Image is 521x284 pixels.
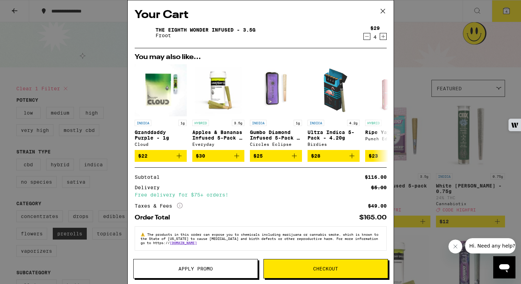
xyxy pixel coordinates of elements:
[178,266,213,271] span: Apply Promo
[192,64,244,150] a: Open page for Apples & Bananas Infused 5-Pack - 3.5g from Everyday
[135,130,187,141] p: Granddaddy Purple - 1g
[365,64,417,150] a: Open page for Ripe Yaya - 1g from Punch Edibles
[156,27,255,33] a: The Eighth Wonder Infused - 3.5g
[365,175,387,179] div: $116.00
[311,153,320,159] span: $28
[308,64,360,116] img: Birdies - Ultra Indica 5-Pack - 4.20g
[250,142,302,147] div: Circles Eclipse
[170,241,197,245] a: [DOMAIN_NAME]
[308,120,324,126] p: INDICA
[363,33,370,40] button: Decrement
[178,120,187,126] p: 1g
[135,54,387,61] h2: You may also like...
[294,120,302,126] p: 1g
[308,64,360,150] a: Open page for Ultra Indica 5-Pack - 4.20g from Birdies
[133,259,258,278] button: Apply Promo
[135,185,165,190] div: Delivery
[138,153,148,159] span: $22
[192,142,244,147] div: Everyday
[141,232,378,245] span: The products in this order can expose you to chemicals including marijuana or cannabis smoke, whi...
[365,120,382,126] p: HYBRID
[196,153,205,159] span: $30
[135,120,151,126] p: INDICA
[313,266,338,271] span: Checkout
[135,23,154,42] img: The Eighth Wonder Infused - 3.5g
[141,232,147,236] span: ⚠️
[371,185,387,190] div: $5.00
[135,64,187,150] a: Open page for Granddaddy Purple - 1g from Cloud
[156,33,255,38] p: Froot
[135,150,187,162] button: Add to bag
[368,203,387,208] div: $49.00
[250,64,302,150] a: Open page for Gumbo Diamond Infused 5-Pack - 3.5g from Circles Eclipse
[250,120,267,126] p: INDICA
[347,120,360,126] p: 4.2g
[250,130,302,141] p: Gumbo Diamond Infused 5-Pack - 3.5g
[253,153,263,159] span: $25
[135,64,187,116] img: Cloud - Granddaddy Purple - 1g
[308,150,360,162] button: Add to bag
[135,175,165,179] div: Subtotal
[232,120,244,126] p: 3.5g
[380,33,387,40] button: Increment
[135,192,387,197] div: Free delivery for $75+ orders!
[135,142,187,147] div: Cloud
[308,130,360,141] p: Ultra Indica 5-Pack - 4.20g
[250,150,302,162] button: Add to bag
[192,120,209,126] p: HYBRID
[371,64,411,116] img: Punch Edibles - Ripe Yaya - 1g
[250,64,302,116] img: Circles Eclipse - Gumbo Diamond Infused 5-Pack - 3.5g
[369,153,378,159] span: $23
[308,142,360,147] div: Birdies
[192,150,244,162] button: Add to bag
[370,34,380,40] div: 4
[135,203,183,209] div: Taxes & Fees
[448,240,462,253] iframe: Close message
[263,259,388,278] button: Checkout
[135,215,175,221] div: Order Total
[192,130,244,141] p: Apples & Bananas Infused 5-Pack - 3.5g
[493,256,515,278] iframe: Button to launch messaging window
[365,150,417,162] button: Add to bag
[192,64,244,116] img: Everyday - Apples & Bananas Infused 5-Pack - 3.5g
[365,136,417,141] div: Punch Edibles
[465,238,515,253] iframe: Message from company
[365,130,417,135] p: Ripe Yaya - 1g
[135,7,387,23] h2: Your Cart
[359,215,387,221] div: $165.00
[370,25,380,31] div: $29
